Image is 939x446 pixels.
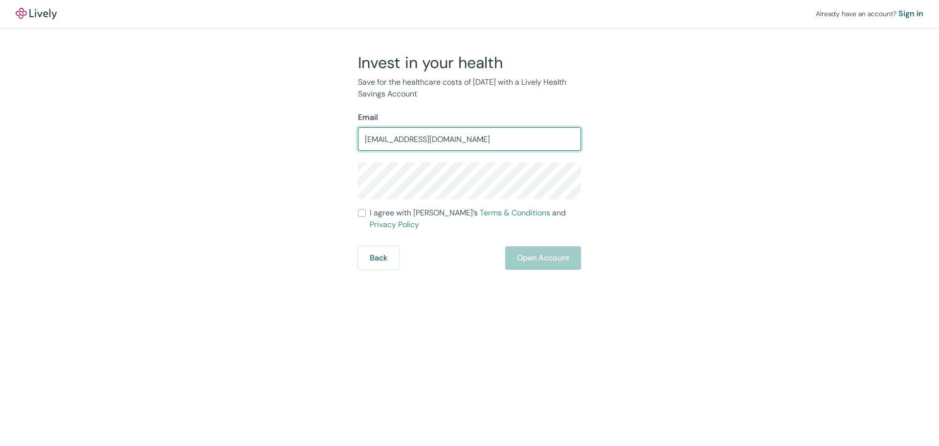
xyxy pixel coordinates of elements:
a: Terms & Conditions [480,208,550,218]
h2: Invest in your health [358,53,581,72]
a: Sign in [898,8,923,20]
p: Save for the healthcare costs of [DATE] with a Lively Health Savings Account [358,76,581,100]
a: Privacy Policy [370,219,419,230]
label: Email [358,112,378,123]
button: Back [358,246,399,270]
div: Already have an account? [816,8,923,20]
a: LivelyLively [16,8,57,20]
img: Lively [16,8,57,20]
span: I agree with [PERSON_NAME]’s and [370,207,581,231]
